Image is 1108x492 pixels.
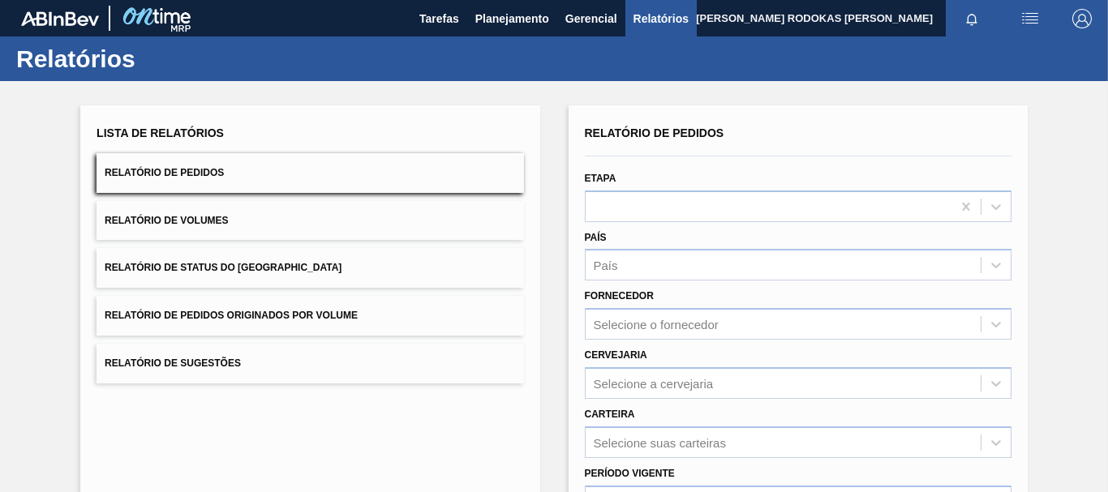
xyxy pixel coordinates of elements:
[633,9,689,28] span: Relatórios
[105,215,228,226] span: Relatório de Volumes
[475,9,549,28] span: Planejamento
[105,310,358,321] span: Relatório de Pedidos Originados por Volume
[105,167,224,178] span: Relatório de Pedidos
[419,9,459,28] span: Tarefas
[97,296,523,336] button: Relatório de Pedidos Originados por Volume
[594,318,719,332] div: Selecione o fornecedor
[97,126,224,139] span: Lista de Relatórios
[594,376,714,390] div: Selecione a cervejaria
[21,11,99,26] img: TNhmsLtSVTkK8tSr43FrP2fwEKptu5GPRR3wAAAABJRU5ErkJggg==
[97,201,523,241] button: Relatório de Volumes
[565,9,617,28] span: Gerencial
[585,173,616,184] label: Etapa
[594,435,726,449] div: Selecione suas carteiras
[585,232,607,243] label: País
[97,153,523,193] button: Relatório de Pedidos
[585,349,647,361] label: Cervejaria
[97,248,523,288] button: Relatório de Status do [GEOGRAPHIC_DATA]
[585,126,724,139] span: Relatório de Pedidos
[594,259,618,272] div: País
[585,409,635,420] label: Carteira
[585,290,654,302] label: Fornecedor
[1020,9,1040,28] img: userActions
[105,357,241,369] span: Relatório de Sugestões
[585,468,675,479] label: Período Vigente
[1072,9,1092,28] img: Logout
[16,49,304,68] h1: Relatórios
[97,344,523,383] button: Relatório de Sugestões
[105,262,341,273] span: Relatório de Status do [GEOGRAPHIC_DATA]
[946,7,998,30] button: Notificações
